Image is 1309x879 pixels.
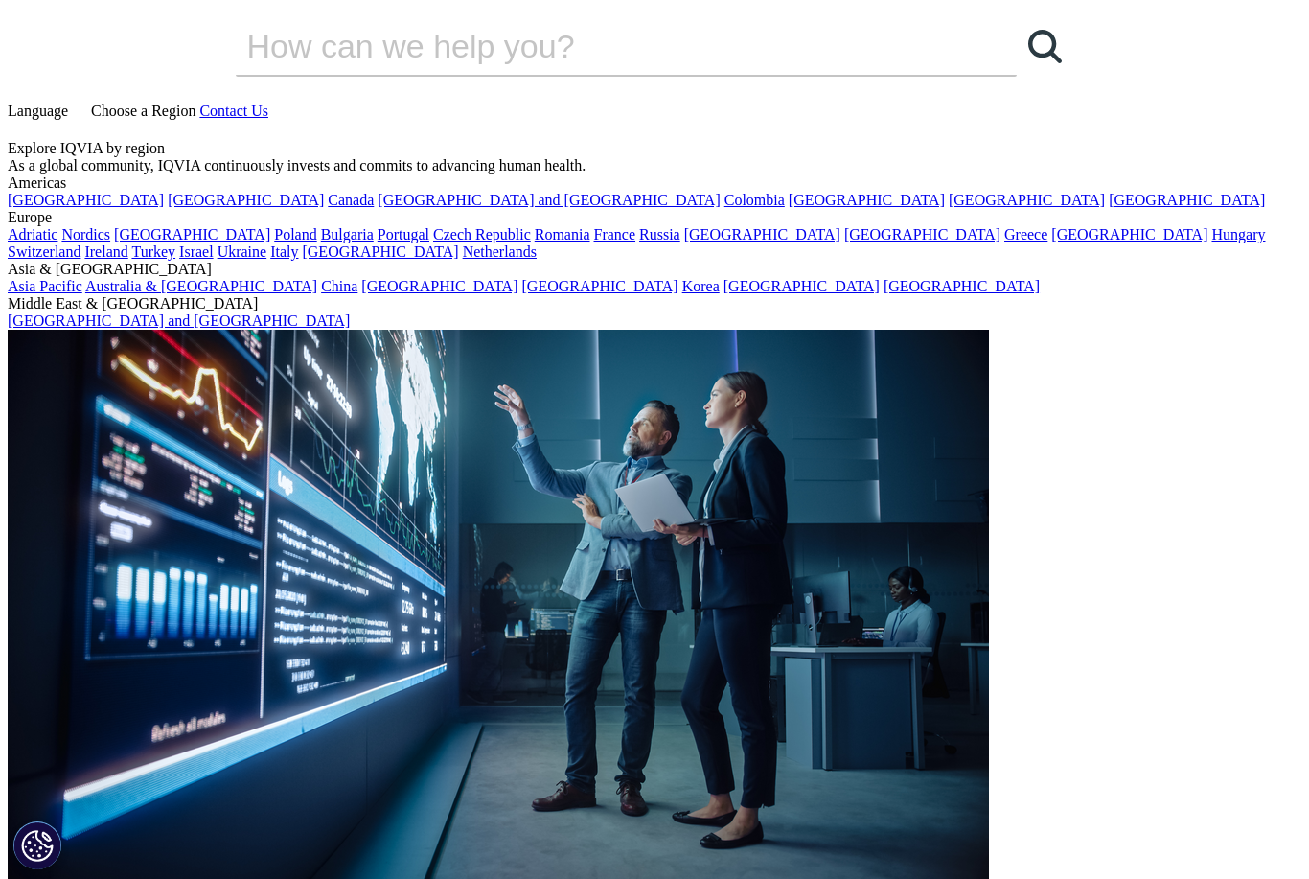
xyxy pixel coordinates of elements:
a: Bulgaria [321,226,374,243]
a: [GEOGRAPHIC_DATA] [168,192,324,208]
a: [GEOGRAPHIC_DATA] and [GEOGRAPHIC_DATA] [378,192,720,208]
a: Romania [535,226,590,243]
a: Suchen [1017,17,1074,75]
a: Portugal [378,226,429,243]
a: Ukraine [218,243,267,260]
a: [GEOGRAPHIC_DATA] [8,192,164,208]
a: Ireland [84,243,127,260]
a: [GEOGRAPHIC_DATA] [789,192,945,208]
div: Explore IQVIA by region [8,140,1301,157]
a: Korea [682,278,720,294]
a: [GEOGRAPHIC_DATA] [723,278,880,294]
a: [GEOGRAPHIC_DATA] [684,226,840,243]
a: France [594,226,636,243]
a: Switzerland [8,243,80,260]
button: Cookie-Einstellungen [13,821,61,869]
svg: Search [1028,30,1062,63]
a: [GEOGRAPHIC_DATA] [1051,226,1207,243]
a: Adriatic [8,226,57,243]
a: Czech Republic [433,226,531,243]
span: Choose a Region [91,103,195,119]
a: [GEOGRAPHIC_DATA] [361,278,517,294]
a: Asia Pacific [8,278,82,294]
a: Hungary [1211,226,1265,243]
a: [GEOGRAPHIC_DATA] [949,192,1105,208]
div: As a global community, IQVIA continuously invests and commits to advancing human health. [8,157,1301,174]
div: Middle East & [GEOGRAPHIC_DATA] [8,295,1301,312]
a: [GEOGRAPHIC_DATA] [302,243,458,260]
a: Greece [1004,226,1047,243]
a: Turkey [131,243,175,260]
div: Asia & [GEOGRAPHIC_DATA] [8,261,1301,278]
input: Suchen [236,17,962,75]
a: [GEOGRAPHIC_DATA] [522,278,678,294]
a: Italy [270,243,298,260]
a: Netherlands [463,243,537,260]
a: Contact Us [199,103,268,119]
a: [GEOGRAPHIC_DATA] and [GEOGRAPHIC_DATA] [8,312,350,329]
a: [GEOGRAPHIC_DATA] [114,226,270,243]
a: [GEOGRAPHIC_DATA] [1109,192,1265,208]
div: Americas [8,174,1301,192]
a: [GEOGRAPHIC_DATA] [884,278,1040,294]
a: China [321,278,357,294]
a: Israel [179,243,214,260]
span: Language [8,103,68,119]
a: Russia [639,226,680,243]
a: Australia & [GEOGRAPHIC_DATA] [85,278,317,294]
div: Europe [8,209,1301,226]
a: Colombia [724,192,785,208]
a: [GEOGRAPHIC_DATA] [844,226,1000,243]
a: Canada [328,192,374,208]
a: Nordics [61,226,110,243]
a: Poland [274,226,316,243]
